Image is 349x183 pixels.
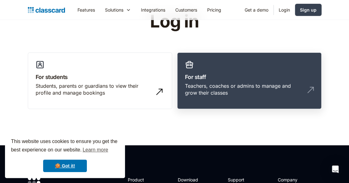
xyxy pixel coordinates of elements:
a: Sign up [295,4,322,16]
a: Pricing [202,3,226,17]
h1: Log in [75,12,274,31]
a: Integrations [136,3,170,17]
a: Customers [170,3,202,17]
span: This website uses cookies to ensure you get the best experience on our website. [11,138,119,155]
h3: For students [36,73,164,81]
a: Login [274,3,295,17]
div: Students, parents or guardians to view their profile and manage bookings [36,82,152,96]
a: For staffTeachers, coaches or admins to manage and grow their classes [177,52,322,109]
div: Solutions [100,3,136,17]
div: cookieconsent [5,132,125,178]
a: Features [72,3,100,17]
a: home [28,6,65,14]
a: Get a demo [240,3,273,17]
h2: Product [128,176,161,183]
h3: For staff [185,73,314,81]
a: learn more about cookies [82,145,109,155]
h2: Download [178,176,203,183]
h2: Support [228,176,253,183]
div: Open Intercom Messenger [328,162,343,177]
div: Sign up [300,7,317,13]
a: For studentsStudents, parents or guardians to view their profile and manage bookings [28,52,172,109]
h2: Company [278,176,319,183]
div: Solutions [105,7,123,13]
div: Teachers, coaches or admins to manage and grow their classes [185,82,301,96]
a: dismiss cookie message [43,160,87,172]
